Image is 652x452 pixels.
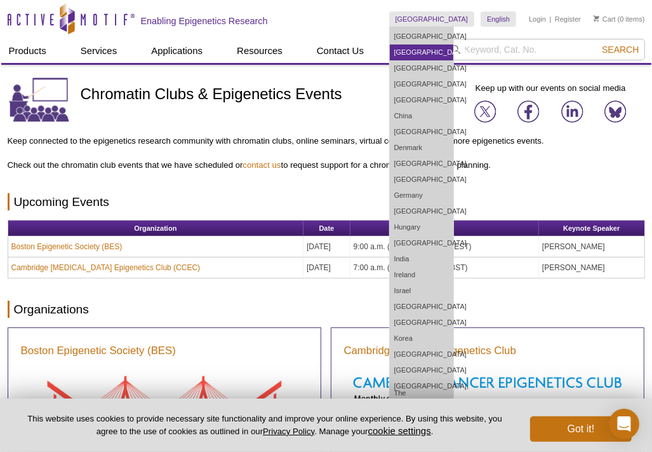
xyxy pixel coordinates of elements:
a: [GEOGRAPHIC_DATA] [390,45,453,60]
a: [GEOGRAPHIC_DATA] [390,315,453,331]
a: Boston Epigenetic Society (BES) [11,241,123,252]
a: China [390,108,453,124]
a: Services [73,39,125,63]
a: Login [529,15,546,24]
input: Keyword, Cat. No. [445,39,645,60]
a: [GEOGRAPHIC_DATA] [390,362,453,378]
a: Cambridge Cancer Epigenetics Club [344,343,516,359]
a: Products [1,39,54,63]
a: Register [555,15,581,24]
h1: Chromatin Clubs & Epigenetics Events [81,86,342,104]
td: [PERSON_NAME] [539,236,644,257]
a: Israel [390,283,453,299]
a: [GEOGRAPHIC_DATA] [390,346,453,362]
img: Join us on Facebook [517,100,540,123]
p: This website uses cookies to provide necessary site functionality and improve your online experie... [20,413,509,437]
a: [GEOGRAPHIC_DATA] [390,29,453,45]
p: Check out the chromatin club events that we have scheduled or to request support for a chromatin ... [8,160,645,171]
th: Keynote Speaker [539,221,644,236]
a: [GEOGRAPHIC_DATA] [390,235,453,251]
a: Boston Epigenetic Society (BES) [21,343,176,359]
a: [GEOGRAPHIC_DATA] [390,172,453,188]
li: (0 items) [594,11,645,27]
img: Join us on LinkedIn [561,100,583,123]
div: Open Intercom Messenger [609,409,639,439]
a: Korea [390,331,453,346]
h2: Organizations [8,301,645,318]
a: [GEOGRAPHIC_DATA] [390,60,453,76]
a: [GEOGRAPHIC_DATA] [390,76,453,92]
a: Resources [229,39,290,63]
a: India [390,251,453,267]
a: [GEOGRAPHIC_DATA] [390,124,453,140]
a: Cambridge [MEDICAL_DATA] Epigenetics Club (CCEC) [11,262,201,273]
img: Your Cart [594,15,599,22]
a: Cart [594,15,616,24]
th: Time [350,221,539,236]
span: Search [602,45,639,55]
a: Hungary [390,219,453,235]
h2: Upcoming Events [8,193,645,210]
a: English [481,11,516,27]
a: Germany [390,188,453,203]
h2: Enabling Epigenetics Research [141,15,268,27]
th: Date [303,221,350,236]
a: Privacy Policy [263,427,314,436]
a: [GEOGRAPHIC_DATA] [390,156,453,172]
p: Keep up with our events on social media [456,83,645,94]
img: Join us on X [474,100,496,123]
td: [DATE] [303,257,350,278]
td: 9:00 a.m. (PST) / 12:00 p.m. (EST) [350,236,539,257]
li: | [550,11,552,27]
button: cookie settings [368,425,431,436]
button: Got it! [530,416,632,442]
a: [GEOGRAPHIC_DATA] [390,299,453,315]
img: Cambridge Cancer Epigenetics Club Seminar Series [344,368,631,451]
img: Join us on Bluesky [604,100,627,123]
img: Chromatin Clubs & Epigenetic Events [8,76,71,124]
p: Keep connected to the epigenetics research community with chromatin clubs, online seminars, virtu... [8,135,645,147]
a: Ireland [390,267,453,283]
a: contact us [243,160,281,170]
a: Contact Us [309,39,371,63]
button: Search [598,44,642,55]
a: [GEOGRAPHIC_DATA] [389,11,475,27]
td: [DATE] [303,236,350,257]
a: Applications [143,39,210,63]
td: [PERSON_NAME] [539,257,644,278]
a: [GEOGRAPHIC_DATA] [390,203,453,219]
a: [GEOGRAPHIC_DATA], The [390,378,453,401]
a: [GEOGRAPHIC_DATA] [390,92,453,108]
a: Denmark [390,140,453,156]
th: Organization [8,221,304,236]
td: 7:00 a.m. (PDT) / 3:00 p.m. (BST) [350,257,539,278]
